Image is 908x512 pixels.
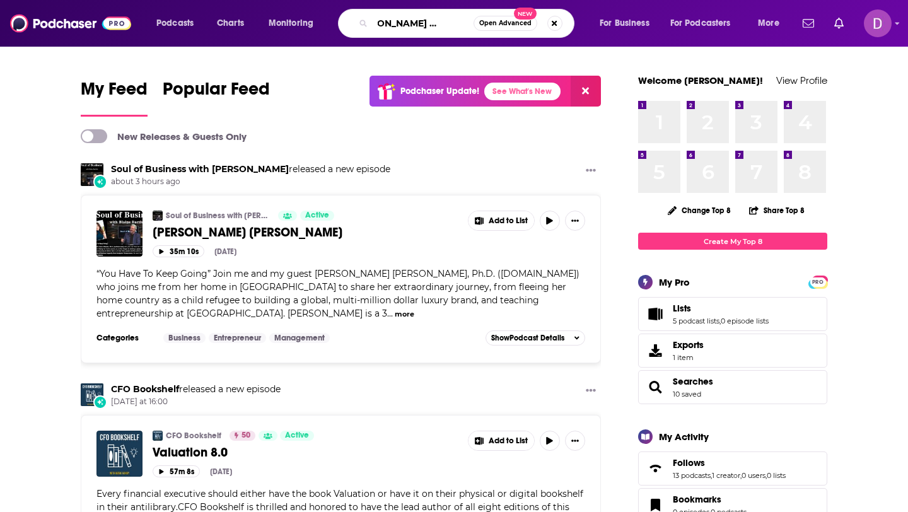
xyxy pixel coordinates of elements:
[810,277,825,286] a: PRO
[742,471,765,480] a: 0 users
[156,15,194,32] span: Podcasts
[638,451,827,486] span: Follows
[673,494,721,505] span: Bookmarks
[305,209,329,222] span: Active
[600,15,649,32] span: For Business
[767,471,786,480] a: 0 lists
[269,333,330,343] a: Management
[643,460,668,477] a: Follows
[484,83,561,100] a: See What's New
[96,268,579,319] span: “You Have To Keep Going” Join me and my guest [PERSON_NAME] [PERSON_NAME], Ph.D. ([DOMAIN_NAME]) ...
[638,297,827,331] span: Lists
[758,15,779,32] span: More
[153,445,228,460] span: Valuation 8.0
[230,431,255,441] a: 50
[864,9,892,37] img: User Profile
[81,129,247,143] a: New Releases & Guests Only
[96,333,153,343] h3: Categories
[111,383,281,395] h3: released a new episode
[798,13,819,34] a: Show notifications dropdown
[581,383,601,399] button: Show More Button
[489,216,528,226] span: Add to List
[111,177,390,187] span: about 3 hours ago
[81,163,103,186] img: Soul of Business with Blaine Bartlett
[209,13,252,33] a: Charts
[260,13,330,33] button: open menu
[491,334,564,342] span: Show Podcast Details
[565,431,585,451] button: Show More Button
[93,395,107,409] div: New Episode
[93,175,107,189] div: New Episode
[474,16,537,31] button: Open AdvancedNew
[776,74,827,86] a: View Profile
[749,13,795,33] button: open menu
[673,353,704,362] span: 1 item
[163,78,270,107] span: Popular Feed
[163,333,206,343] a: Business
[662,13,749,33] button: open menu
[565,211,585,231] button: Show More Button
[395,309,414,320] button: more
[280,431,314,441] a: Active
[373,13,474,33] input: Search podcasts, credits, & more...
[300,211,334,221] a: Active
[673,317,719,325] a: 5 podcast lists
[673,339,704,351] span: Exports
[638,74,763,86] a: Welcome [PERSON_NAME]!
[740,471,742,480] span: ,
[285,429,309,442] span: Active
[111,163,390,175] h3: released a new episode
[166,431,221,441] a: CFO Bookshelf
[387,308,393,319] span: ...
[209,333,266,343] a: Entrepreneur
[673,303,691,314] span: Lists
[660,202,738,218] button: Change Top 8
[10,11,131,35] a: Podchaser - Follow, Share and Rate Podcasts
[514,8,537,20] span: New
[712,471,740,480] a: 1 creator
[153,245,204,257] button: 35m 10s
[673,457,705,468] span: Follows
[810,277,825,287] span: PRO
[659,276,690,288] div: My Pro
[748,198,805,223] button: Share Top 8
[111,163,289,175] a: Soul of Business with Blaine Bartlett
[153,224,459,240] a: [PERSON_NAME] [PERSON_NAME]
[829,13,849,34] a: Show notifications dropdown
[721,317,769,325] a: 0 episode lists
[638,334,827,368] a: Exports
[673,376,713,387] a: Searches
[153,431,163,441] img: CFO Bookshelf
[148,13,210,33] button: open menu
[638,233,827,250] a: Create My Top 8
[719,317,721,325] span: ,
[217,15,244,32] span: Charts
[643,305,668,323] a: Lists
[96,431,143,477] img: Valuation 8.0
[864,9,892,37] button: Show profile menu
[486,330,585,346] button: ShowPodcast Details
[350,9,586,38] div: Search podcasts, credits, & more...
[111,397,281,407] span: [DATE] at 16:00
[96,211,143,257] img: Neri Karra Sillaman
[111,383,179,395] a: CFO Bookshelf
[166,211,270,221] a: Soul of Business with [PERSON_NAME]
[659,431,709,443] div: My Activity
[153,465,200,477] button: 57m 8s
[163,78,270,117] a: Popular Feed
[153,445,459,460] a: Valuation 8.0
[479,20,532,26] span: Open Advanced
[153,211,163,221] img: Soul of Business with Blaine Bartlett
[81,383,103,406] img: CFO Bookshelf
[242,429,250,442] span: 50
[638,370,827,404] span: Searches
[643,342,668,359] span: Exports
[269,15,313,32] span: Monitoring
[673,471,711,480] a: 13 podcasts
